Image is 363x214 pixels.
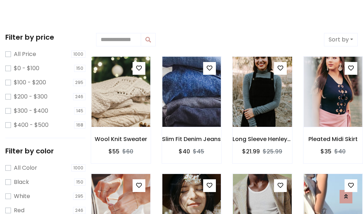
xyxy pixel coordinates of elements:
[14,78,46,87] label: $100 - $200
[73,207,85,214] span: 246
[14,107,48,115] label: $300 - $400
[74,122,85,129] span: 168
[14,121,49,129] label: $400 - $500
[14,50,36,58] label: All Price
[179,148,190,155] h6: $40
[14,192,30,201] label: White
[71,164,85,171] span: 1000
[74,179,85,186] span: 150
[14,92,48,101] label: $200 - $300
[5,33,85,41] h5: Filter by price
[71,51,85,58] span: 1000
[233,136,292,142] h6: Long Sleeve Henley T-Shirt
[14,178,29,186] label: Black
[73,193,85,200] span: 295
[74,65,85,72] span: 150
[108,148,119,155] h6: $55
[303,136,363,142] h6: Pleated Midi Skirt
[324,33,358,46] button: Sort by
[242,148,260,155] h6: $21.99
[14,64,39,73] label: $0 - $100
[320,148,331,155] h6: $35
[73,93,85,100] span: 246
[14,164,37,172] label: All Color
[91,136,151,142] h6: Wool Knit Sweater
[334,147,346,156] del: $40
[263,147,282,156] del: $25.99
[73,79,85,86] span: 295
[162,136,222,142] h6: Slim Fit Denim Jeans
[74,107,85,114] span: 145
[122,147,133,156] del: $60
[5,147,85,155] h5: Filter by color
[193,147,204,156] del: $45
